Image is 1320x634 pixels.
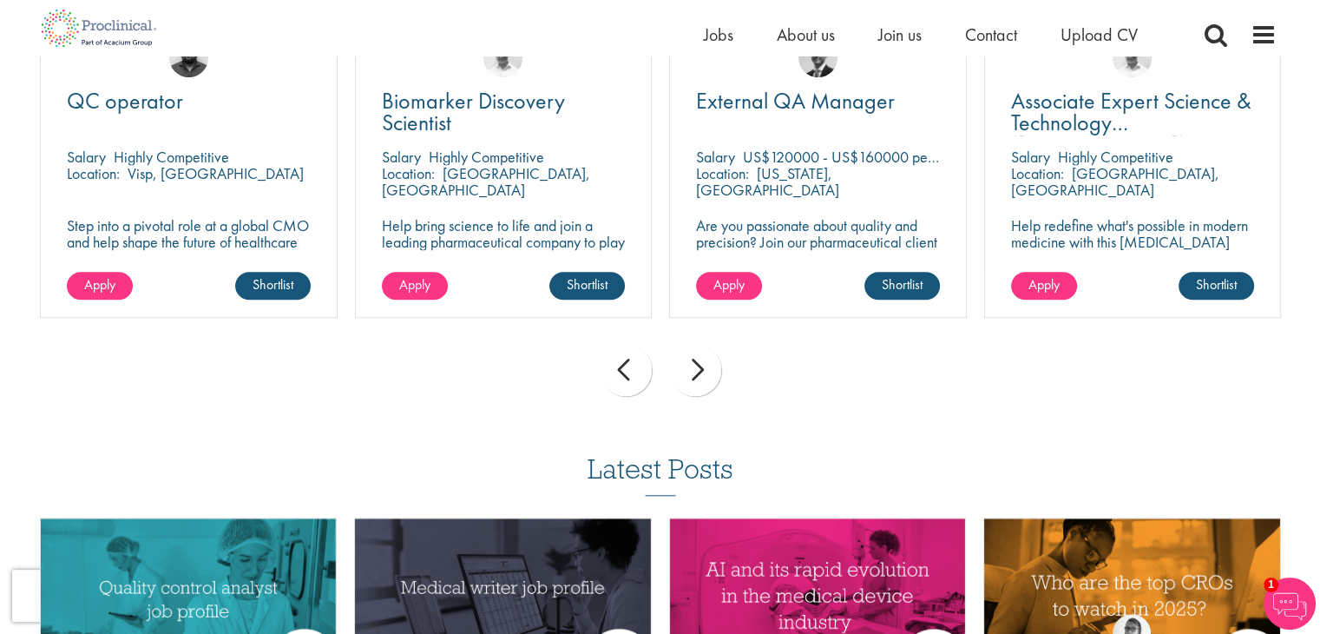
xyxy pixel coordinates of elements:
a: Apply [696,272,762,300]
p: [GEOGRAPHIC_DATA], [GEOGRAPHIC_DATA] [1011,163,1219,200]
img: Chatbot [1264,578,1316,630]
a: Shortlist [549,272,625,300]
a: Contact [965,23,1017,46]
img: Joshua Bye [1113,38,1152,77]
span: Apply [399,275,430,294]
a: Shortlist [864,272,940,300]
a: Biomarker Discovery Scientist [382,90,626,134]
iframe: reCAPTCHA [12,570,234,622]
span: QC operator [67,86,183,116]
span: Location: [696,163,749,183]
a: About us [777,23,835,46]
p: [GEOGRAPHIC_DATA], [GEOGRAPHIC_DATA] [382,163,590,200]
a: Shortlist [1179,272,1254,300]
span: Apply [1028,275,1060,294]
span: Associate Expert Science & Technology ([MEDICAL_DATA]) [1011,86,1251,159]
span: Apply [84,275,115,294]
p: Help bring science to life and join a leading pharmaceutical company to play a key role in delive... [382,217,626,300]
img: Ashley Bennett [169,38,208,77]
span: Biomarker Discovery Scientist [382,86,565,137]
p: Highly Competitive [114,147,229,167]
p: Step into a pivotal role at a global CMO and help shape the future of healthcare manufacturing. [67,217,311,267]
span: Apply [713,275,745,294]
span: Salary [67,147,106,167]
img: Joshua Bye [483,38,522,77]
p: Visp, [GEOGRAPHIC_DATA] [128,163,304,183]
p: Help redefine what's possible in modern medicine with this [MEDICAL_DATA] Associate Expert Scienc... [1011,217,1255,267]
p: US$120000 - US$160000 per annum [743,147,975,167]
a: Apply [382,272,448,300]
span: 1 [1264,578,1278,592]
a: External QA Manager [696,90,940,112]
p: Highly Competitive [1058,147,1173,167]
a: Jobs [704,23,733,46]
a: Shortlist [235,272,311,300]
span: External QA Manager [696,86,895,116]
a: Join us [878,23,922,46]
p: Highly Competitive [429,147,544,167]
span: Salary [382,147,421,167]
a: Apply [1011,272,1077,300]
div: prev [600,344,652,396]
a: Upload CV [1061,23,1138,46]
a: Associate Expert Science & Technology ([MEDICAL_DATA]) [1011,90,1255,134]
a: QC operator [67,90,311,112]
span: Location: [382,163,435,183]
span: Salary [1011,147,1050,167]
p: Are you passionate about quality and precision? Join our pharmaceutical client and help ensure to... [696,217,940,283]
h3: Latest Posts [588,454,733,496]
span: Location: [67,163,120,183]
div: next [669,344,721,396]
span: Location: [1011,163,1064,183]
p: [US_STATE], [GEOGRAPHIC_DATA] [696,163,839,200]
a: Apply [67,272,133,300]
img: Alex Bill [798,38,837,77]
span: Salary [696,147,735,167]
